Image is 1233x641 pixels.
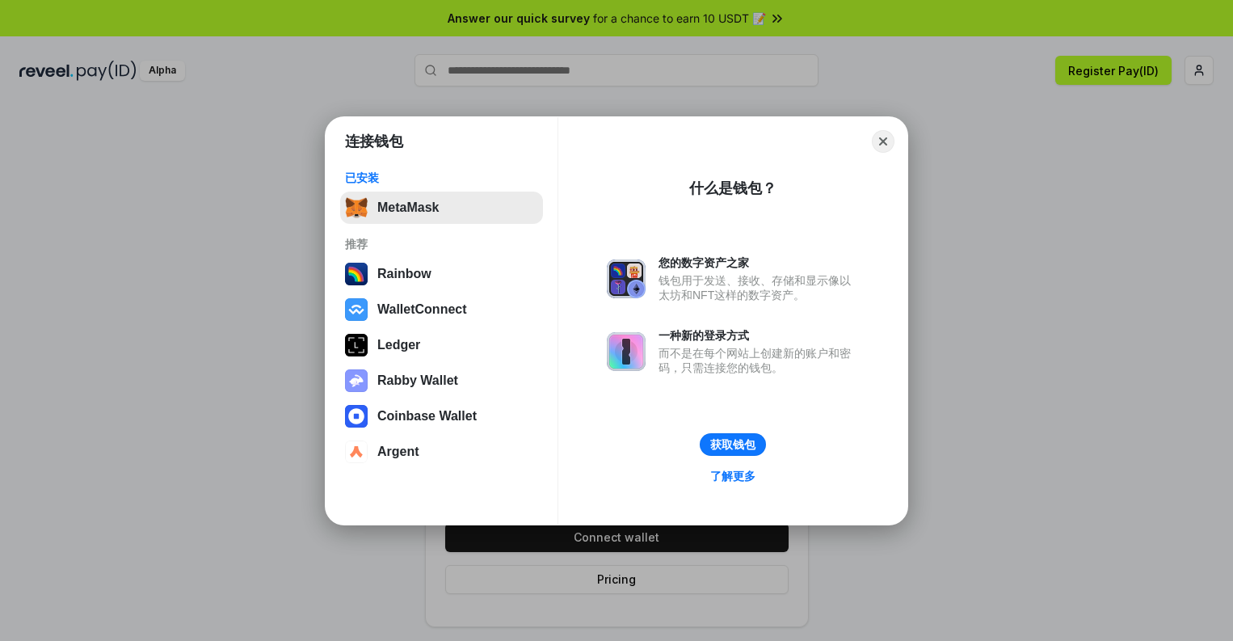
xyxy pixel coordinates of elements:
img: svg+xml,%3Csvg%20width%3D%2228%22%20height%3D%2228%22%20viewBox%3D%220%200%2028%2028%22%20fill%3D... [345,405,368,428]
div: 您的数字资产之家 [659,255,859,270]
button: Argent [340,436,543,468]
img: svg+xml,%3Csvg%20width%3D%2228%22%20height%3D%2228%22%20viewBox%3D%220%200%2028%2028%22%20fill%3D... [345,298,368,321]
div: 了解更多 [710,469,755,483]
h1: 连接钱包 [345,132,403,151]
div: 已安装 [345,171,538,185]
div: Ledger [377,338,420,352]
div: Coinbase Wallet [377,409,477,424]
button: Coinbase Wallet [340,400,543,432]
img: svg+xml,%3Csvg%20fill%3D%22none%22%20height%3D%2233%22%20viewBox%3D%220%200%2035%2033%22%20width%... [345,196,368,219]
button: WalletConnect [340,293,543,326]
div: Argent [377,445,419,459]
button: Ledger [340,329,543,361]
div: Rainbow [377,267,431,281]
button: MetaMask [340,192,543,224]
img: svg+xml,%3Csvg%20width%3D%22120%22%20height%3D%22120%22%20viewBox%3D%220%200%20120%20120%22%20fil... [345,263,368,285]
button: 获取钱包 [700,433,766,456]
div: MetaMask [377,200,439,215]
img: svg+xml,%3Csvg%20width%3D%2228%22%20height%3D%2228%22%20viewBox%3D%220%200%2028%2028%22%20fill%3D... [345,441,368,463]
div: 推荐 [345,237,538,251]
div: 而不是在每个网站上创建新的账户和密码，只需连接您的钱包。 [659,346,859,375]
a: 了解更多 [701,466,765,487]
img: svg+xml,%3Csvg%20xmlns%3D%22http%3A%2F%2Fwww.w3.org%2F2000%2Fsvg%22%20fill%3D%22none%22%20viewBox... [607,332,646,371]
div: 一种新的登录方式 [659,328,859,343]
button: Rainbow [340,258,543,290]
img: svg+xml,%3Csvg%20xmlns%3D%22http%3A%2F%2Fwww.w3.org%2F2000%2Fsvg%22%20fill%3D%22none%22%20viewBox... [345,369,368,392]
img: svg+xml,%3Csvg%20xmlns%3D%22http%3A%2F%2Fwww.w3.org%2F2000%2Fsvg%22%20width%3D%2228%22%20height%3... [345,334,368,356]
div: WalletConnect [377,302,467,317]
img: svg+xml,%3Csvg%20xmlns%3D%22http%3A%2F%2Fwww.w3.org%2F2000%2Fsvg%22%20fill%3D%22none%22%20viewBox... [607,259,646,298]
div: 钱包用于发送、接收、存储和显示像以太坊和NFT这样的数字资产。 [659,273,859,302]
div: 什么是钱包？ [689,179,776,198]
div: 获取钱包 [710,437,755,452]
button: Close [872,130,894,153]
div: Rabby Wallet [377,373,458,388]
button: Rabby Wallet [340,365,543,397]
